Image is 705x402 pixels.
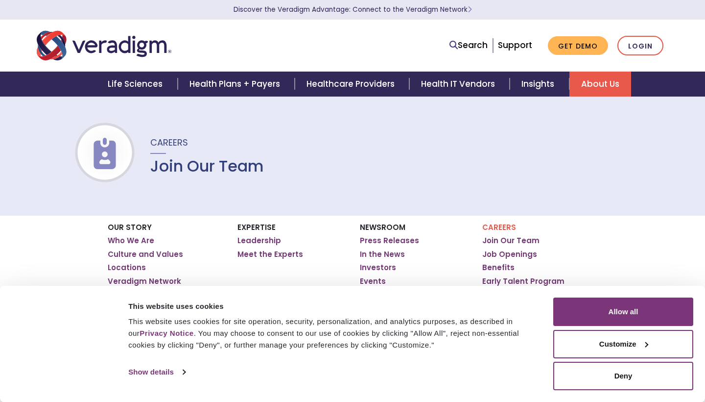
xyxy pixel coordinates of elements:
a: Leadership [237,236,281,246]
a: Early Talent Program [482,276,564,286]
a: Culture and Values [108,250,183,259]
a: About Us [569,72,631,97]
a: Discover the Veradigm Advantage: Connect to the Veradigm NetworkLearn More [234,5,472,14]
a: Search [449,39,488,52]
span: Careers [150,136,188,149]
button: Allow all [553,298,693,326]
h1: Join Our Team [150,157,264,176]
a: Health Plans + Payers [178,72,295,97]
a: Benefits [482,263,515,273]
a: Support [498,39,532,51]
a: Get Demo [548,36,608,55]
a: Show details [128,365,185,379]
div: This website uses cookies for site operation, security, personalization, and analytics purposes, ... [128,316,542,351]
a: Who We Are [108,236,154,246]
a: Life Sciences [96,72,177,97]
a: Health IT Vendors [409,72,510,97]
a: Events [360,276,386,286]
a: Job Openings [482,250,537,259]
a: Meet the Experts [237,250,303,259]
a: Press Releases [360,236,419,246]
a: In the News [360,250,405,259]
span: Learn More [468,5,472,14]
a: Locations [108,263,146,273]
a: Insights [510,72,569,97]
button: Deny [553,362,693,390]
a: Investors [360,263,396,273]
button: Customize [553,330,693,358]
img: Veradigm logo [37,29,171,62]
a: Privacy Notice [140,329,193,337]
div: This website uses cookies [128,301,542,312]
a: Veradigm Network [108,276,181,286]
a: Join Our Team [482,236,540,246]
a: Healthcare Providers [295,72,409,97]
a: Login [617,36,663,56]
